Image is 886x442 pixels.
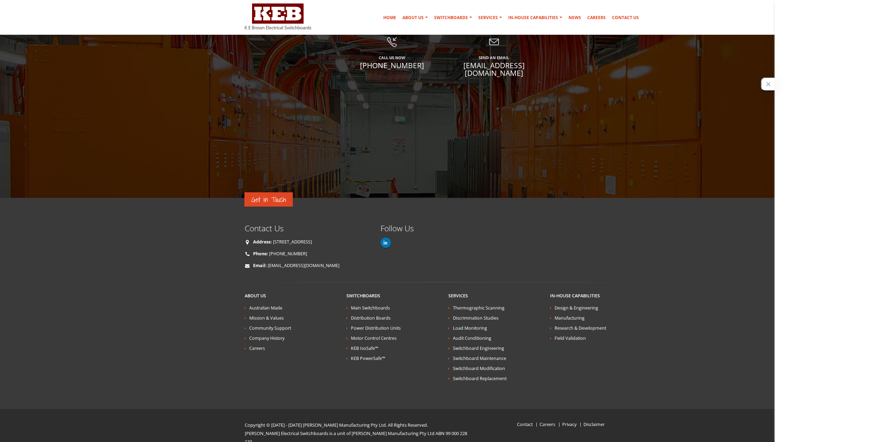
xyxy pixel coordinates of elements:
[253,251,268,257] strong: Phone:
[245,3,311,30] img: K E Brown Electrical Switchboards
[249,325,291,331] a: Community Support
[381,224,438,233] h4: Follow Us
[448,37,540,87] a: Send An Email [EMAIL_ADDRESS][DOMAIN_NAME]
[351,325,401,331] a: Power Distribution Units
[400,11,431,25] a: About Us
[251,194,286,205] span: Get in Touch
[268,263,339,268] a: [EMAIL_ADDRESS][DOMAIN_NAME]
[351,345,378,351] a: KEB IsoSafe™
[505,11,565,25] a: In-house Capabilities
[540,421,555,427] a: Careers
[245,224,370,233] h4: Contact Us
[351,305,390,311] a: Main Switchboards
[453,345,504,351] a: Switchboard Engineering
[381,11,399,25] a: Home
[585,11,609,25] a: Careers
[555,335,586,341] a: Field Validation
[346,293,380,299] a: Switchboards
[346,62,438,69] span: [PHONE_NUMBER]
[448,293,468,299] a: Services
[566,11,584,25] a: News
[346,54,438,62] span: Call Us Now
[245,421,472,429] p: Copyright © [DATE] - [DATE] [PERSON_NAME] Manufacturing Pty Ltd. All Rights Reserved.
[273,239,312,245] a: [STREET_ADDRESS]
[253,239,272,245] strong: Address:
[453,355,506,361] a: Switchboard Maintenance
[249,315,284,321] a: Mission & Values
[346,37,438,80] a: Call Us Now [PHONE_NUMBER]
[245,293,266,299] a: About Us
[555,305,598,311] a: Design & Engineering
[453,315,499,321] a: Discrimination Studies
[249,305,282,311] a: Australian Made
[476,11,505,25] a: Services
[249,335,284,341] a: Company History
[381,238,391,248] a: Linkedin
[269,251,307,257] a: [PHONE_NUMBER]
[555,315,585,321] a: Manufacturing
[453,376,507,381] a: Switchboard Replacement
[431,11,475,25] a: Switchboards
[550,293,600,299] a: In-house Capabilities
[448,62,540,77] span: [EMAIL_ADDRESS][DOMAIN_NAME]
[562,421,577,427] a: Privacy
[351,335,397,341] a: Motor Control Centres
[453,335,491,341] a: Audit Conditioning
[351,355,385,361] a: KEB PowerSafe™
[253,263,267,268] strong: Email:
[583,421,605,427] a: Disclaimer
[609,11,642,25] a: Contact Us
[453,305,504,311] a: Thermographic Scanning
[555,325,606,331] a: Research & Development
[448,54,540,62] span: Send An Email
[453,365,505,371] a: Switchboard Modification
[517,421,533,427] a: Contact
[453,325,487,331] a: Load Monitoring
[249,345,265,351] a: Careers
[351,315,391,321] a: Distribution Boards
